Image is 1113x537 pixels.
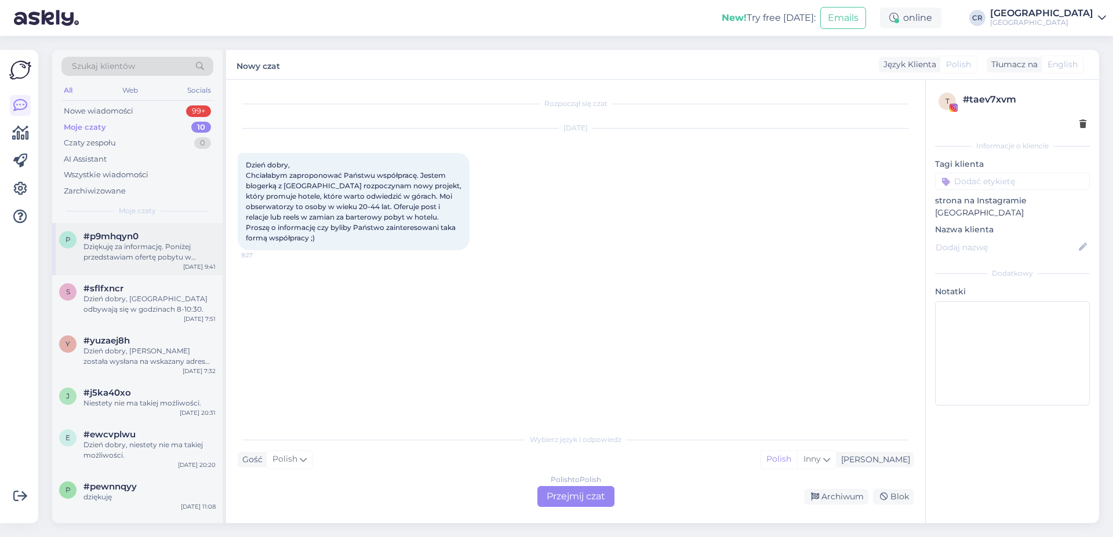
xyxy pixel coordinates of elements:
button: Emails [820,7,866,29]
div: Zarchiwizowane [64,185,126,197]
div: [DATE] 20:31 [180,408,216,417]
div: [PERSON_NAME] [836,454,910,466]
p: [GEOGRAPHIC_DATA] [935,207,1090,219]
span: j [66,392,70,400]
div: Moje czaty [64,122,106,133]
div: Język Klienta [879,59,936,71]
span: Polish [946,59,971,71]
span: p [66,235,71,244]
span: Inny [803,454,821,464]
span: Szukaj klientów [72,60,135,72]
span: t [945,97,950,105]
div: Czaty zespołu [64,137,116,149]
div: Dodatkowy [935,268,1090,279]
div: [GEOGRAPHIC_DATA] [990,18,1093,27]
div: CR [969,10,985,26]
span: y [66,339,70,348]
div: Dziękuję za informację. Poniżej przedstawiam ofertę pobytu w pakiecie "Jesienna Promocja". W term... [83,242,216,262]
div: online [880,8,941,28]
div: AI Assistant [64,154,107,165]
div: [DATE] [238,123,914,133]
b: New! [722,12,747,23]
div: Niestety nie ma takiej możliwości. [83,398,216,408]
div: Polish [761,451,797,468]
div: Polish to Polish [551,474,601,485]
img: Askly Logo [9,59,31,81]
div: [DATE] 20:20 [178,461,216,469]
div: Socials [185,83,213,98]
div: 0 [194,137,211,149]
p: Tagi klienta [935,158,1090,170]
div: 99+ [186,105,211,117]
p: strona na Instagramie [935,195,1090,207]
span: English [1047,59,1078,71]
input: Dodaj nazwę [936,241,1076,254]
div: Przejmij czat [537,486,614,507]
div: Dzień dobry, niestety nie ma takiej możliwości. [83,440,216,461]
div: Rozpoczął się czat [238,98,914,109]
div: Dzień dobry, [PERSON_NAME] została wysłana na wskazany adres mailowy. [83,346,216,367]
div: Archiwum [804,489,868,505]
div: Try free [DATE]: [722,11,816,25]
span: Dzień dobry, Chciałabym zaproponować Państwu współpracę. Jestem blogerką z [GEOGRAPHIC_DATA] rozp... [246,160,463,242]
span: p [66,485,71,494]
div: # taev7xvm [963,93,1086,107]
div: Wybierz język i odpowiedz [238,434,914,445]
span: s [66,287,70,296]
div: dziękuję [83,492,216,502]
div: [DATE] 7:51 [184,315,216,323]
div: [DATE] 11:08 [181,502,216,511]
div: 10 [191,122,211,133]
div: All [61,83,75,98]
div: Wszystkie wiadomości [64,169,148,181]
input: Dodać etykietę [935,173,1090,190]
p: Notatki [935,286,1090,298]
div: Dzień dobry, [GEOGRAPHIC_DATA] odbywają się w godzinach 8-10:30. [83,294,216,315]
span: Moje czaty [119,206,156,216]
a: [GEOGRAPHIC_DATA][GEOGRAPHIC_DATA] [990,9,1106,27]
label: Nowy czat [237,57,280,72]
span: 9:27 [241,251,285,260]
span: e [66,433,70,442]
div: [DATE] 9:41 [183,262,216,271]
span: Polish [272,453,297,466]
span: #p9mhqyn0 [83,231,139,242]
div: Informacje o kliencie [935,141,1090,151]
div: Gość [238,454,263,466]
span: #yuzaej8h [83,335,130,346]
span: #j5ka40xo [83,388,131,398]
span: #sflfxncr [83,283,123,294]
span: #pewnnqyy [83,481,137,492]
div: Tłumacz na [987,59,1038,71]
span: #ewcvplwu [83,429,136,440]
p: Nazwa klienta [935,224,1090,236]
div: Nowe wiadomości [64,105,133,117]
div: Web [120,83,140,98]
div: Blok [873,489,914,505]
div: [GEOGRAPHIC_DATA] [990,9,1093,18]
div: [DATE] 7:32 [183,367,216,375]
